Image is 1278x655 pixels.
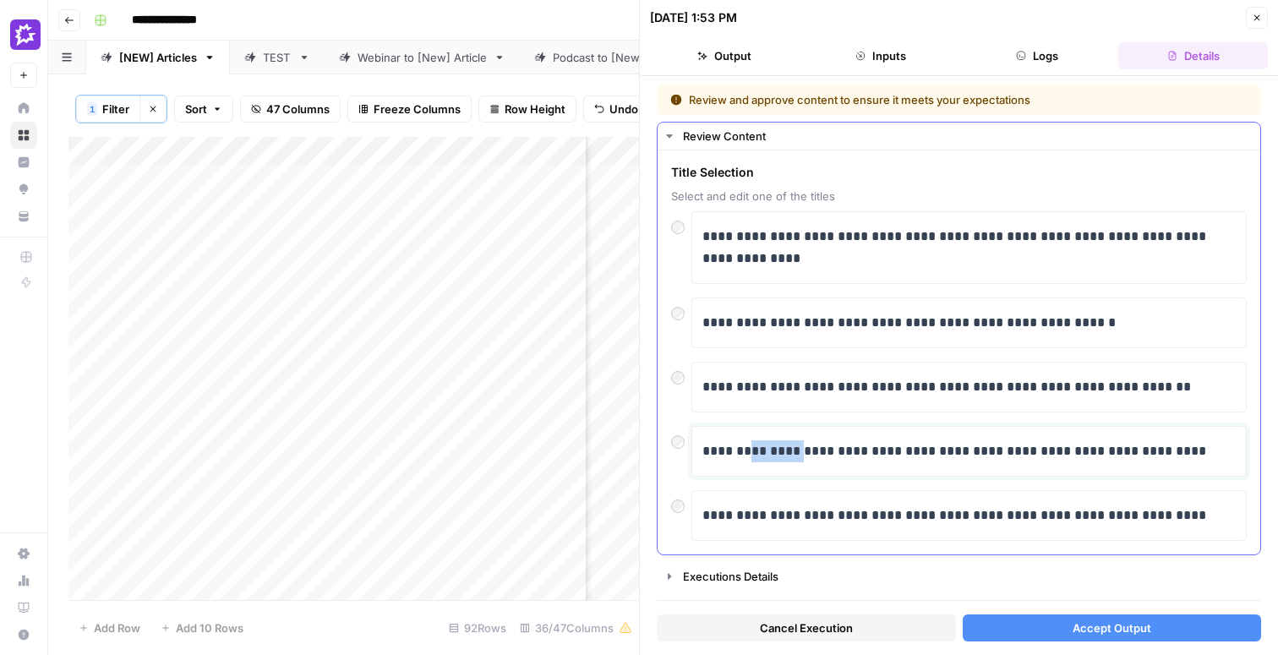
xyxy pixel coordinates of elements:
[68,614,150,641] button: Add Row
[478,96,576,123] button: Row Height
[670,91,1139,108] div: Review and approve content to ensure it meets your expectations
[76,96,139,123] button: 1Filter
[806,42,956,69] button: Inputs
[683,128,1250,145] div: Review Content
[86,41,230,74] a: [NEW] Articles
[10,14,37,56] button: Workspace: Gong
[683,568,1250,585] div: Executions Details
[90,102,95,116] span: 1
[174,96,233,123] button: Sort
[583,96,649,123] button: Undo
[87,102,97,116] div: 1
[505,101,565,117] span: Row Height
[553,49,682,66] div: Podcast to [New] Article
[10,540,37,567] a: Settings
[1118,42,1268,69] button: Details
[325,41,520,74] a: Webinar to [New] Article
[650,9,737,26] div: [DATE] 1:53 PM
[442,614,513,641] div: 92 Rows
[102,101,129,117] span: Filter
[119,49,197,66] div: [NEW] Articles
[176,620,243,636] span: Add 10 Rows
[347,96,472,123] button: Freeze Columns
[10,176,37,203] a: Opportunities
[10,122,37,149] a: Browse
[10,594,37,621] a: Learning Hub
[650,42,800,69] button: Output
[963,614,1262,641] button: Accept Output
[374,101,461,117] span: Freeze Columns
[10,19,41,50] img: Gong Logo
[266,101,330,117] span: 47 Columns
[760,620,853,636] span: Cancel Execution
[10,149,37,176] a: Insights
[671,188,1247,205] span: Select and edit one of the titles
[94,620,140,636] span: Add Row
[10,621,37,648] button: Help + Support
[185,101,207,117] span: Sort
[513,614,639,641] div: 36/47 Columns
[658,150,1260,554] div: Review Content
[263,49,292,66] div: TEST
[657,614,956,641] button: Cancel Execution
[658,123,1260,150] button: Review Content
[10,567,37,594] a: Usage
[10,203,37,230] a: Your Data
[240,96,341,123] button: 47 Columns
[150,614,254,641] button: Add 10 Rows
[1073,620,1151,636] span: Accept Output
[658,563,1260,590] button: Executions Details
[609,101,638,117] span: Undo
[671,164,1247,181] span: Title Selection
[520,41,715,74] a: Podcast to [New] Article
[358,49,487,66] div: Webinar to [New] Article
[963,42,1112,69] button: Logs
[230,41,325,74] a: TEST
[10,95,37,122] a: Home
